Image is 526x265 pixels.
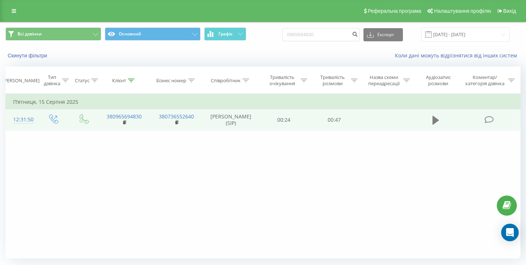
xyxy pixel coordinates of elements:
[156,77,186,84] div: Бізнес номер
[203,109,259,130] td: [PERSON_NAME] (SIP)
[112,77,126,84] div: Клієнт
[18,31,42,37] span: Всі дзвінки
[366,74,401,87] div: Назва схеми переадресації
[204,27,246,41] button: Графік
[316,74,349,87] div: Тривалість розмови
[5,52,51,59] button: Скинути фільтри
[503,8,516,14] span: Вихід
[75,77,89,84] div: Статус
[464,74,506,87] div: Коментар/категорія дзвінка
[368,8,422,14] span: Реферальна програма
[105,27,201,41] button: Основний
[3,77,39,84] div: [PERSON_NAME]
[395,52,521,59] a: Коли дані можуть відрізнятися вiд інших систем
[418,74,458,87] div: Аудіозапис розмови
[501,224,519,241] div: Open Intercom Messenger
[13,113,31,127] div: 12:31:50
[6,95,521,109] td: П’ятниця, 15 Серпня 2025
[44,74,60,87] div: Тип дзвінка
[309,109,359,130] td: 00:47
[159,113,194,120] a: 380736552640
[282,28,360,41] input: Пошук за номером
[434,8,491,14] span: Налаштування профілю
[259,109,309,130] td: 00:24
[5,27,101,41] button: Всі дзвінки
[363,28,403,41] button: Експорт
[266,74,299,87] div: Тривалість очікування
[211,77,241,84] div: Співробітник
[218,31,233,37] span: Графік
[107,113,142,120] a: 380965694830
